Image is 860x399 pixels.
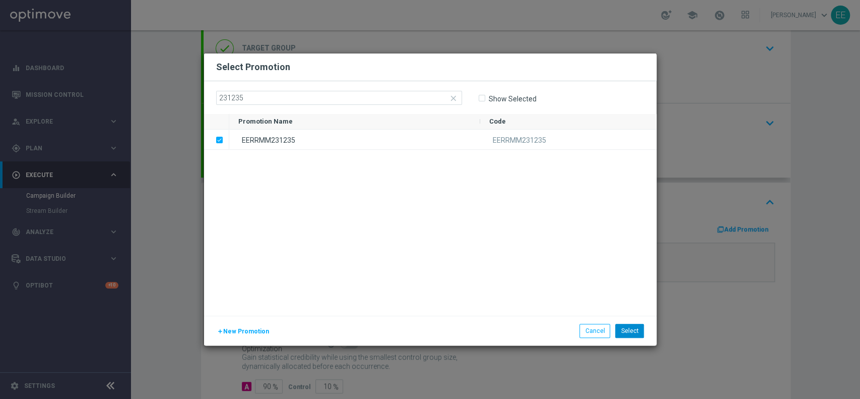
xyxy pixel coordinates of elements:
[204,130,229,150] div: Press SPACE to deselect this row.
[216,326,270,337] button: New Promotion
[229,130,656,150] div: Press SPACE to deselect this row.
[449,94,458,103] i: close
[579,324,610,338] button: Cancel
[216,91,462,105] input: Search by Promotion name or Promo code
[217,328,223,334] i: add
[229,130,480,149] div: EERRMM231235
[223,328,269,335] span: New Promotion
[489,118,506,125] span: Code
[493,136,546,144] span: EERRMM231235
[238,118,293,125] span: Promotion Name
[615,324,644,338] button: Select
[216,61,290,73] h2: Select Promotion
[488,94,537,103] label: Show Selected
